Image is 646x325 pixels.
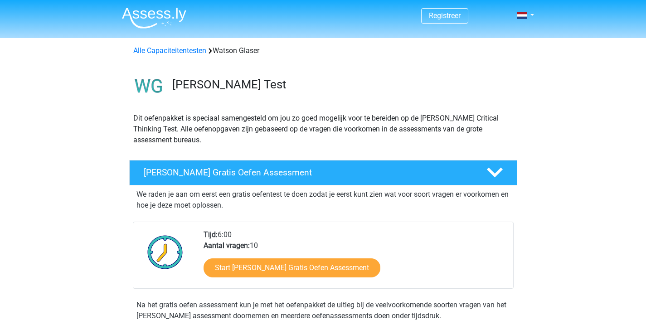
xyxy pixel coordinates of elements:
[144,167,472,178] h4: [PERSON_NAME] Gratis Oefen Assessment
[130,45,517,56] div: Watson Glaser
[197,229,513,288] div: 6:00 10
[122,7,186,29] img: Assessly
[130,67,168,106] img: watson glaser
[126,160,521,185] a: [PERSON_NAME] Gratis Oefen Assessment
[204,258,380,277] a: Start [PERSON_NAME] Gratis Oefen Assessment
[172,78,510,92] h3: [PERSON_NAME] Test
[133,46,206,55] a: Alle Capaciteitentesten
[133,113,513,146] p: Dit oefenpakket is speciaal samengesteld om jou zo goed mogelijk voor te bereiden op de [PERSON_N...
[204,241,250,250] b: Aantal vragen:
[429,11,461,20] a: Registreer
[142,229,188,275] img: Klok
[133,300,514,321] div: Na het gratis oefen assessment kun je met het oefenpakket de uitleg bij de veelvoorkomende soorte...
[136,189,510,211] p: We raden je aan om eerst een gratis oefentest te doen zodat je eerst kunt zien wat voor soort vra...
[204,230,218,239] b: Tijd:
